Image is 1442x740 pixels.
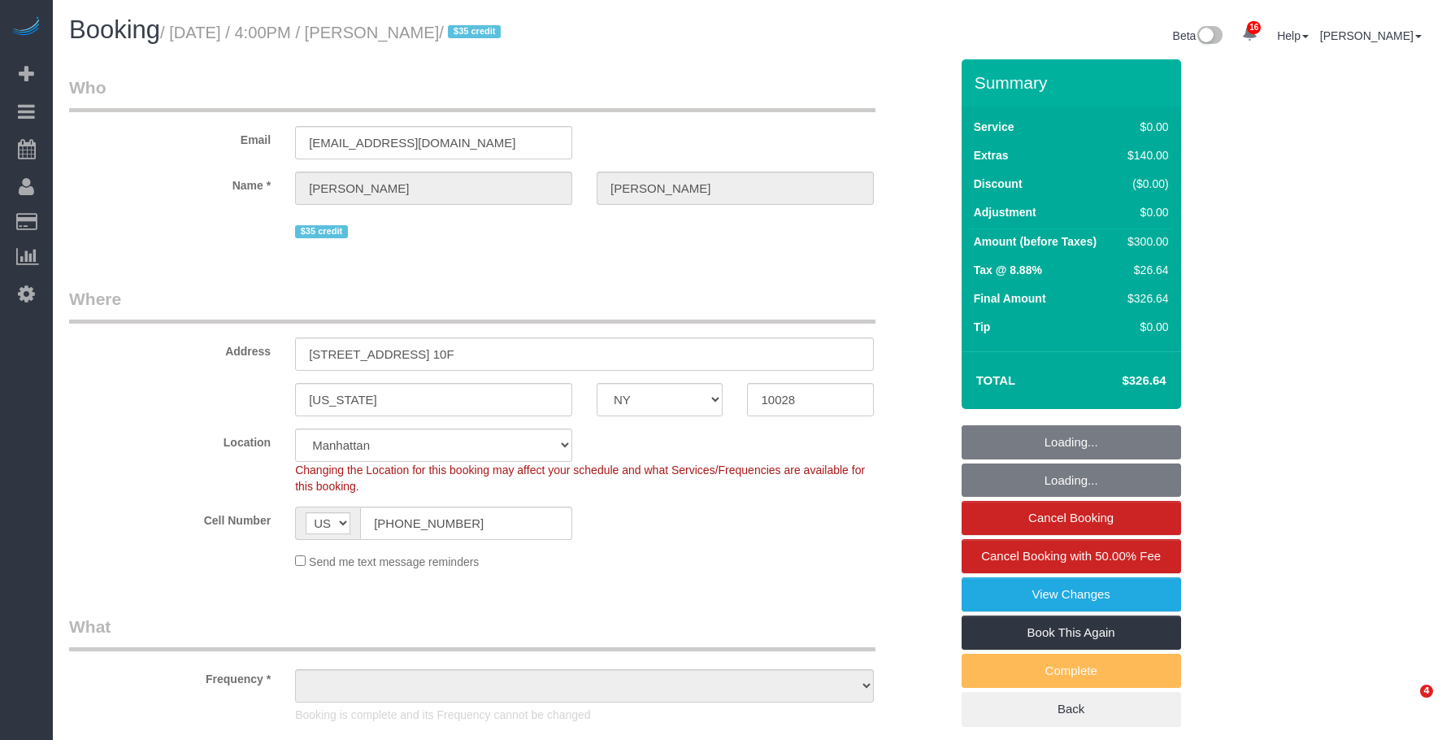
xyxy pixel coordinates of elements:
[974,176,1023,192] label: Discount
[57,337,283,359] label: Address
[962,692,1181,726] a: Back
[747,383,873,416] input: Zip Code
[1121,319,1168,335] div: $0.00
[1121,233,1168,250] div: $300.00
[439,24,506,41] span: /
[1121,204,1168,220] div: $0.00
[974,262,1042,278] label: Tax @ 8.88%
[1420,685,1433,698] span: 4
[974,204,1036,220] label: Adjustment
[962,539,1181,573] a: Cancel Booking with 50.00% Fee
[1121,119,1168,135] div: $0.00
[57,507,283,529] label: Cell Number
[57,429,283,451] label: Location
[295,383,572,416] input: City
[1121,262,1168,278] div: $26.64
[57,665,283,687] label: Frequency *
[360,507,572,540] input: Cell Number
[1277,29,1309,42] a: Help
[1121,290,1168,307] div: $326.64
[597,172,874,205] input: Last Name
[295,707,874,723] p: Booking is complete and its Frequency cannot be changed
[974,290,1046,307] label: Final Amount
[962,577,1181,612] a: View Changes
[69,76,875,112] legend: Who
[295,464,865,493] span: Changing the Location for this booking may affect your schedule and what Services/Frequencies are...
[309,555,479,568] span: Send me text message reminders
[69,287,875,324] legend: Where
[57,172,283,194] label: Name *
[974,233,1097,250] label: Amount (before Taxes)
[69,15,160,44] span: Booking
[974,147,1009,163] label: Extras
[57,126,283,148] label: Email
[962,616,1181,650] a: Book This Again
[295,225,348,238] span: $35 credit
[1247,21,1261,34] span: 16
[295,126,572,159] input: Email
[69,615,875,651] legend: What
[981,549,1161,563] span: Cancel Booking with 50.00% Fee
[295,172,572,205] input: First Name
[1196,26,1223,47] img: New interface
[1173,29,1223,42] a: Beta
[962,501,1181,535] a: Cancel Booking
[975,73,1173,92] h3: Summary
[1320,29,1422,42] a: [PERSON_NAME]
[974,319,991,335] label: Tip
[160,24,506,41] small: / [DATE] / 4:00PM / [PERSON_NAME]
[1121,176,1168,192] div: ($0.00)
[976,373,1016,387] strong: Total
[1387,685,1426,724] iframe: Intercom live chat
[1234,16,1266,52] a: 16
[974,119,1014,135] label: Service
[1073,374,1166,388] h4: $326.64
[448,25,501,38] span: $35 credit
[10,16,42,39] img: Automaid Logo
[1121,147,1168,163] div: $140.00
